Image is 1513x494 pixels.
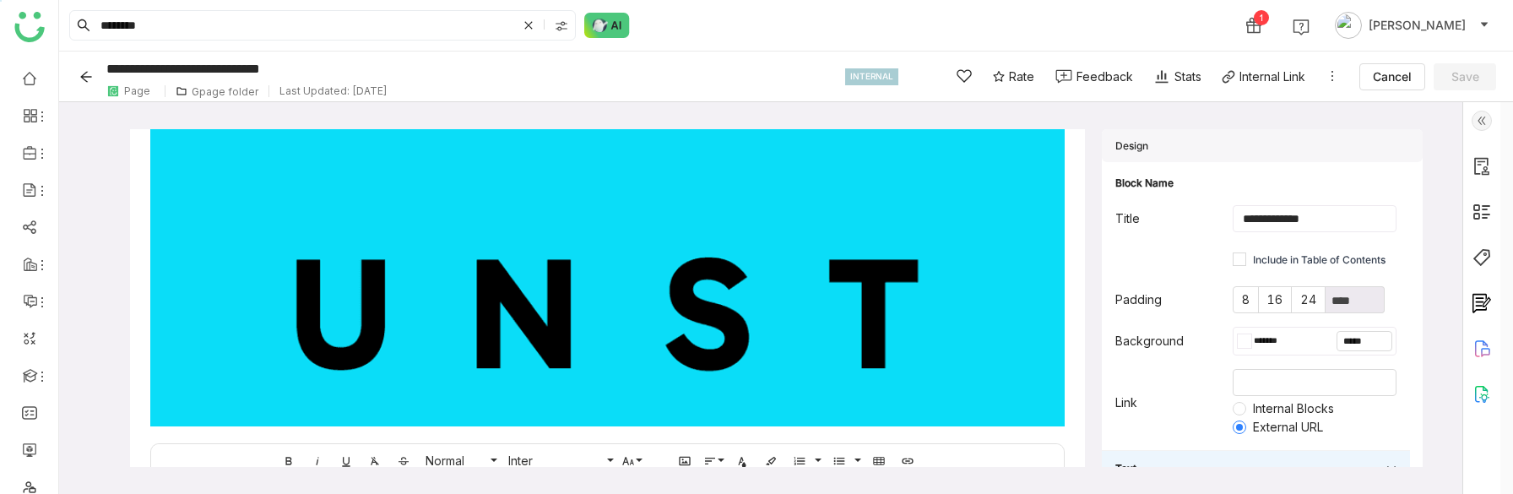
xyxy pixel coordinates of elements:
[1115,176,1396,192] div: Block Name
[1242,292,1250,307] span: 8
[729,448,755,473] button: Text Color
[1102,451,1410,487] div: Text
[1115,205,1148,232] label: Title
[1254,10,1269,25] div: 1
[866,448,892,473] button: Insert Table
[420,448,499,473] button: Normal
[1055,69,1072,84] img: feedback-1.svg
[1009,68,1034,85] span: Rate
[1359,63,1425,90] button: Cancel
[305,448,330,473] button: Italic (⌘I)
[1267,292,1283,307] span: 16
[1373,68,1412,85] span: Cancel
[391,448,416,473] button: Strikethrough (⌘S)
[334,448,359,473] button: Underline (⌘U)
[1153,68,1201,85] div: Stats
[1115,461,1376,477] span: Text
[276,448,301,473] button: Bold (⌘B)
[758,448,784,473] button: Background Color
[1153,68,1170,85] img: stats.svg
[1246,252,1392,269] span: Include in Table of Contents
[1246,399,1341,418] span: Internal Blocks
[192,85,258,98] div: Gpage folder
[124,84,150,97] div: Page
[1335,12,1362,39] img: avatar
[1115,327,1192,356] label: Background
[176,85,187,97] img: folder.svg
[362,448,388,473] button: Clear Formatting
[1300,292,1316,307] span: 24
[810,448,823,473] button: Ordered List
[849,448,863,473] button: Unordered List
[422,453,490,468] span: Normal
[1331,12,1493,39] button: [PERSON_NAME]
[895,448,920,473] button: Insert Link (⌘K)
[827,448,852,473] button: Unordered List
[1239,69,1305,84] div: Internal Link
[701,448,726,473] button: Align
[76,63,102,90] button: Back
[14,12,45,42] img: logo
[1102,129,1423,162] div: Design
[1293,19,1310,35] img: help.svg
[1115,369,1146,437] label: Link
[106,84,120,98] img: paper.svg
[672,448,697,473] button: Insert Image (⌘P)
[1076,68,1133,85] div: Feedback
[584,13,630,38] img: ask-buddy-normal.svg
[1434,63,1496,90] button: Save
[619,448,644,473] button: Font Size
[845,68,898,85] div: INTERNAL
[502,448,616,473] button: Inter
[279,84,388,97] div: Last Updated: [DATE]
[555,19,568,33] img: search-type.svg
[1369,16,1466,35] span: [PERSON_NAME]
[787,448,812,473] button: Ordered List
[505,453,606,468] span: Inter
[1246,418,1330,437] span: External URL
[1115,286,1170,313] label: Padding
